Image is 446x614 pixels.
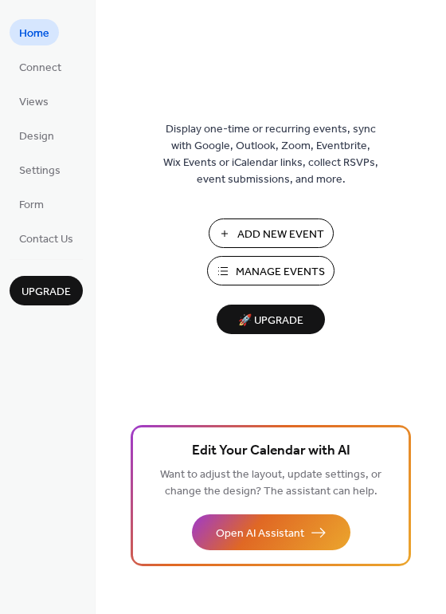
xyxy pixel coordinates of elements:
[10,225,83,251] a: Contact Us
[160,464,381,502] span: Want to adjust the layout, update settings, or change the design? The assistant can help.
[19,60,61,77] span: Connect
[216,525,304,542] span: Open AI Assistant
[217,305,325,334] button: 🚀 Upgrade
[10,156,70,183] a: Settings
[19,94,49,111] span: Views
[209,218,334,248] button: Add New Event
[10,53,71,80] a: Connect
[163,121,378,188] span: Display one-time or recurring events, sync with Google, Outlook, Zoom, Eventbrite, Wix Events or ...
[192,514,350,550] button: Open AI Assistant
[236,264,325,281] span: Manage Events
[207,256,334,285] button: Manage Events
[22,284,71,301] span: Upgrade
[10,88,58,114] a: Views
[237,226,324,243] span: Add New Event
[192,440,350,462] span: Edit Your Calendar with AI
[19,163,61,179] span: Settings
[10,19,59,45] a: Home
[19,231,73,248] span: Contact Us
[19,26,49,42] span: Home
[19,128,54,145] span: Design
[226,310,315,332] span: 🚀 Upgrade
[10,276,83,305] button: Upgrade
[10,122,64,148] a: Design
[19,197,44,214] span: Form
[10,191,53,217] a: Form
